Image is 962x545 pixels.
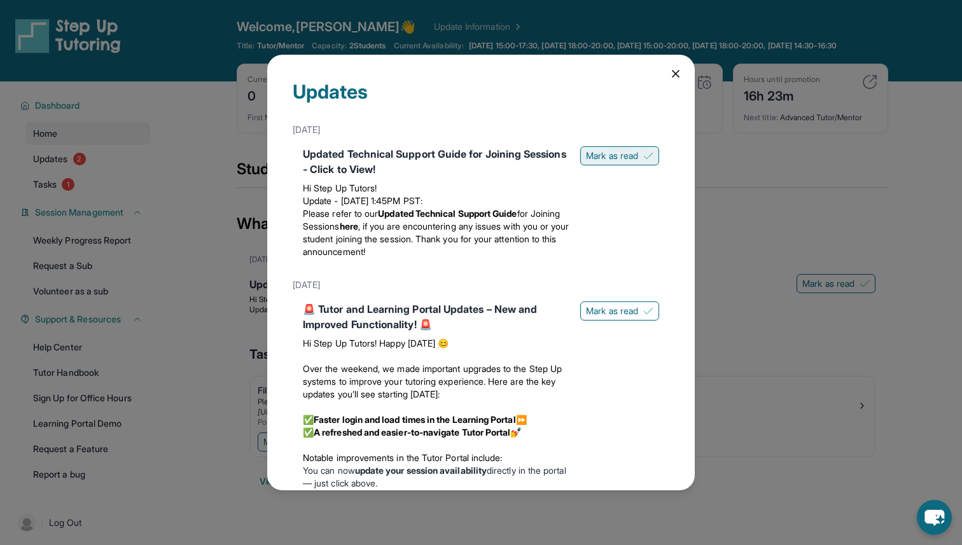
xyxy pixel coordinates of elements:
li: You’ll have [303,490,570,515]
span: Hi Step Up Tutors! [303,183,377,193]
span: Hi Step Up Tutors! Happy [DATE] 😊 [303,338,449,348]
span: ✅ [303,414,314,425]
strong: Updated Technical Support Guide [378,208,517,219]
span: You can now [303,465,355,476]
strong: A refreshed and easier-to-navigate Tutor Portal [314,427,510,438]
div: 🚨 Tutor and Learning Portal Updates – New and Improved Functionality! 🚨 [303,301,570,332]
div: [DATE] [293,273,669,296]
span: Please refer to our [303,208,378,219]
span: 💅 [510,427,521,438]
div: [DATE] [293,118,669,141]
button: Mark as read [580,301,659,321]
a: here [340,221,358,231]
span: Notable improvements in the Tutor Portal include: [303,452,502,463]
span: Mark as read [586,305,638,317]
span: Mark as read [586,149,638,162]
span: Update - [DATE] 1:45PM PST: [303,195,422,206]
div: Updated Technical Support Guide for Joining Sessions - Click to View! [303,146,570,177]
button: chat-button [917,500,952,535]
span: Over the weekend, we made important upgrades to the Step Up systems to improve your tutoring expe... [303,363,562,399]
div: Updates [293,80,669,118]
span: ✅ [303,427,314,438]
strong: Faster login and load times in the Learning Portal [314,414,516,425]
span: ⏩ [516,414,527,425]
img: Mark as read [643,151,653,161]
strong: quicker access to key forms [346,490,463,501]
span: , if you are encountering any issues with you or your student joining the session. Thank you for ... [303,221,569,257]
button: Mark as read [580,146,659,165]
img: Mark as read [643,306,653,316]
strong: update your session availability [355,465,487,476]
